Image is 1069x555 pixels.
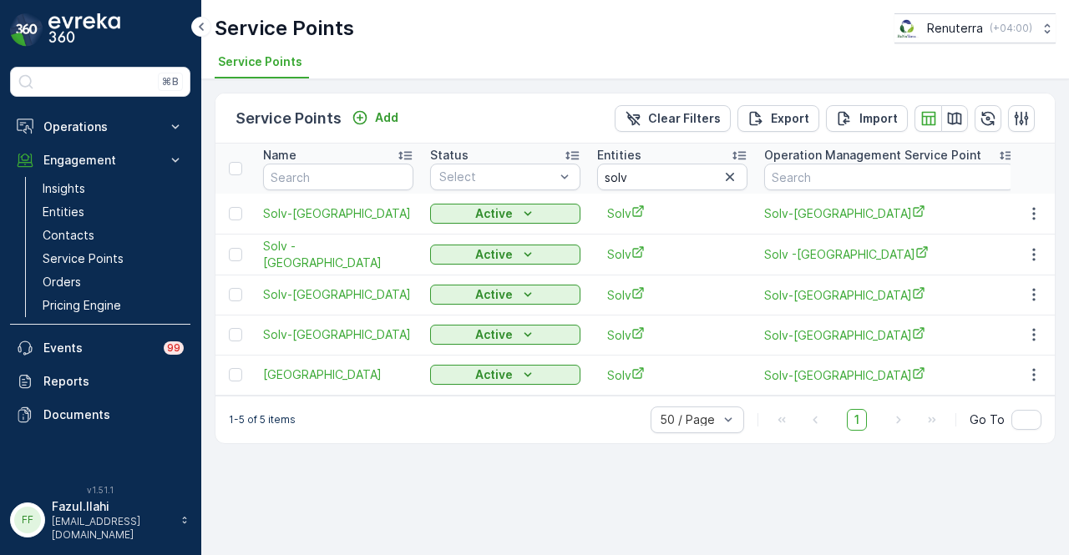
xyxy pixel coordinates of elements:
[263,326,413,343] a: Solv-Mushrif Park
[36,177,190,200] a: Insights
[764,366,1015,384] a: Solv-Dubai Creek Park
[430,365,580,385] button: Active
[263,286,413,303] span: Solv-[GEOGRAPHIC_DATA]
[229,207,242,220] div: Toggle Row Selected
[764,147,981,164] p: Operation Management Service Point
[43,119,157,135] p: Operations
[43,180,85,197] p: Insights
[10,498,190,542] button: FFFazul.Ilahi[EMAIL_ADDRESS][DOMAIN_NAME]
[607,245,737,263] a: Solv
[14,507,41,533] div: FF
[764,286,1015,304] span: Solv-[GEOGRAPHIC_DATA]
[607,326,737,344] a: Solv
[990,22,1032,35] p: ( +04:00 )
[10,13,43,47] img: logo
[263,164,413,190] input: Search
[859,110,898,127] p: Import
[263,205,413,222] span: Solv-[GEOGRAPHIC_DATA]
[764,245,1015,263] a: Solv -Al Mamzar Park
[36,270,190,294] a: Orders
[218,53,302,70] span: Service Points
[36,224,190,247] a: Contacts
[162,75,179,88] p: ⌘B
[167,341,180,355] p: 99
[43,406,184,423] p: Documents
[43,340,154,356] p: Events
[764,326,1015,344] a: Solv-Mushrif Park
[263,286,413,303] a: Solv-Zabeel Park
[263,326,413,343] span: Solv-[GEOGRAPHIC_DATA]
[894,13,1056,43] button: Renuterra(+04:00)
[43,250,124,267] p: Service Points
[764,204,1015,222] a: Solv-Al Safa Park
[607,204,737,222] a: Solv
[826,105,908,132] button: Import
[615,105,731,132] button: Clear Filters
[263,366,413,383] a: Dubai creek park
[10,365,190,398] a: Reports
[43,204,84,220] p: Entities
[475,326,513,343] p: Active
[236,107,342,130] p: Service Points
[764,204,1015,222] span: Solv-[GEOGRAPHIC_DATA]
[10,110,190,144] button: Operations
[10,398,190,431] a: Documents
[771,110,809,127] p: Export
[439,169,555,185] p: Select
[43,227,94,244] p: Contacts
[43,274,81,290] p: Orders
[648,110,721,127] p: Clear Filters
[229,368,242,381] div: Toggle Row Selected
[894,19,920,38] img: Screenshot_2024-07-26_at_13.33.01.png
[10,331,190,365] a: Events99
[430,285,580,305] button: Active
[36,200,190,224] a: Entities
[52,498,172,515] p: Fazul.Ilahi
[229,328,242,341] div: Toggle Row Selected
[229,413,296,426] p: 1-5 of 5 items
[764,366,1015,384] span: Solv-[GEOGRAPHIC_DATA]
[48,13,120,47] img: logo_dark-DEwI_e13.png
[43,152,157,169] p: Engagement
[263,366,413,383] span: [GEOGRAPHIC_DATA]
[263,205,413,222] a: Solv-Al Safa Park
[430,325,580,345] button: Active
[847,409,867,431] span: 1
[764,245,1015,263] span: Solv -[GEOGRAPHIC_DATA]
[764,286,1015,304] a: Solv-Zabeel Park
[475,286,513,303] p: Active
[229,248,242,261] div: Toggle Row Selected
[36,294,190,317] a: Pricing Engine
[263,238,413,271] a: Solv -Al Mamzar Park
[52,515,172,542] p: [EMAIL_ADDRESS][DOMAIN_NAME]
[10,144,190,177] button: Engagement
[475,246,513,263] p: Active
[43,373,184,390] p: Reports
[597,147,641,164] p: Entities
[36,247,190,270] a: Service Points
[345,108,405,128] button: Add
[927,20,983,37] p: Renuterra
[764,326,1015,344] span: Solv-[GEOGRAPHIC_DATA]
[970,411,1005,428] span: Go To
[10,485,190,495] span: v 1.51.1
[229,288,242,301] div: Toggle Row Selected
[430,204,580,224] button: Active
[607,286,737,304] a: Solv
[737,105,819,132] button: Export
[215,15,354,42] p: Service Points
[430,147,469,164] p: Status
[597,164,747,190] input: Search
[607,366,737,384] a: Solv
[375,109,398,126] p: Add
[475,366,513,383] p: Active
[263,238,413,271] span: Solv -[GEOGRAPHIC_DATA]
[764,164,1015,190] input: Search
[475,205,513,222] p: Active
[263,147,296,164] p: Name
